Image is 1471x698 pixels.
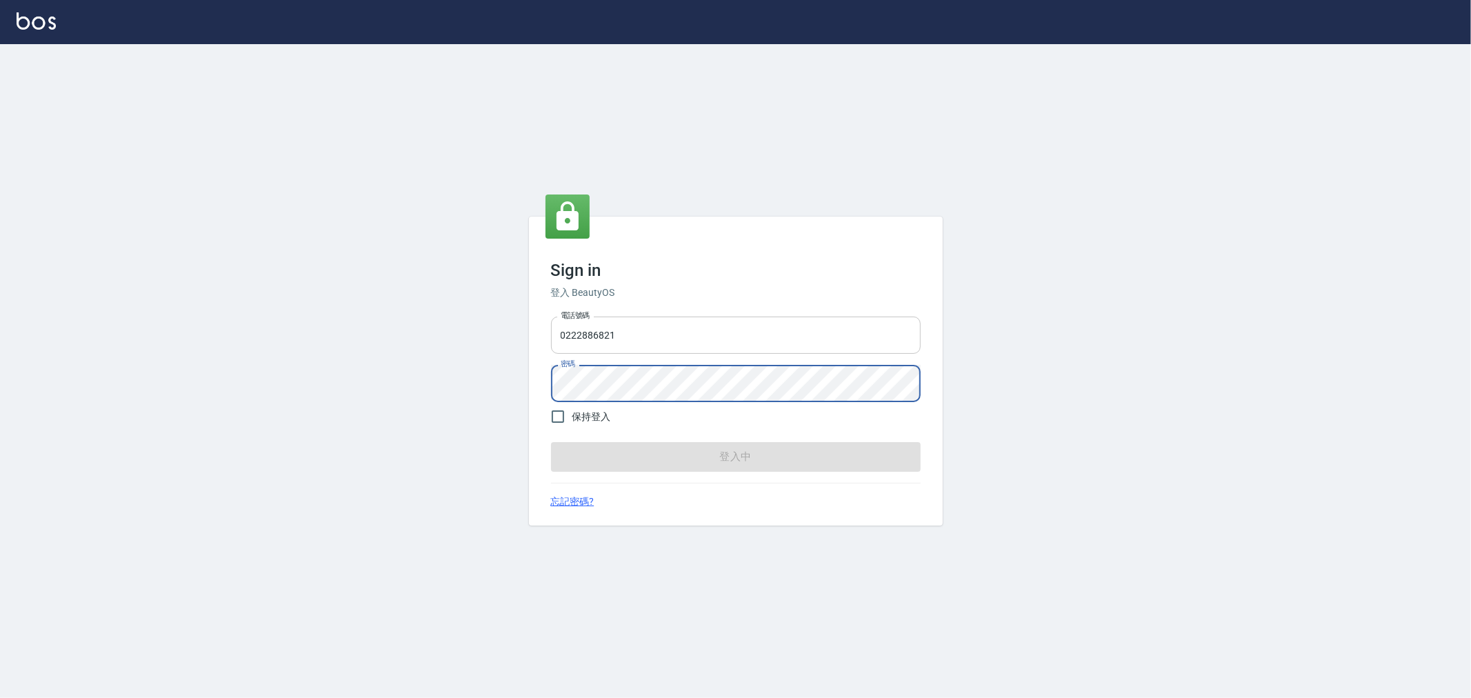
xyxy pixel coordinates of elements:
h6: 登入 BeautyOS [551,286,921,300]
h3: Sign in [551,261,921,280]
a: 忘記密碼? [551,495,594,509]
label: 電話號碼 [561,310,590,321]
img: Logo [17,12,56,30]
label: 密碼 [561,359,575,369]
span: 保持登入 [572,410,611,424]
